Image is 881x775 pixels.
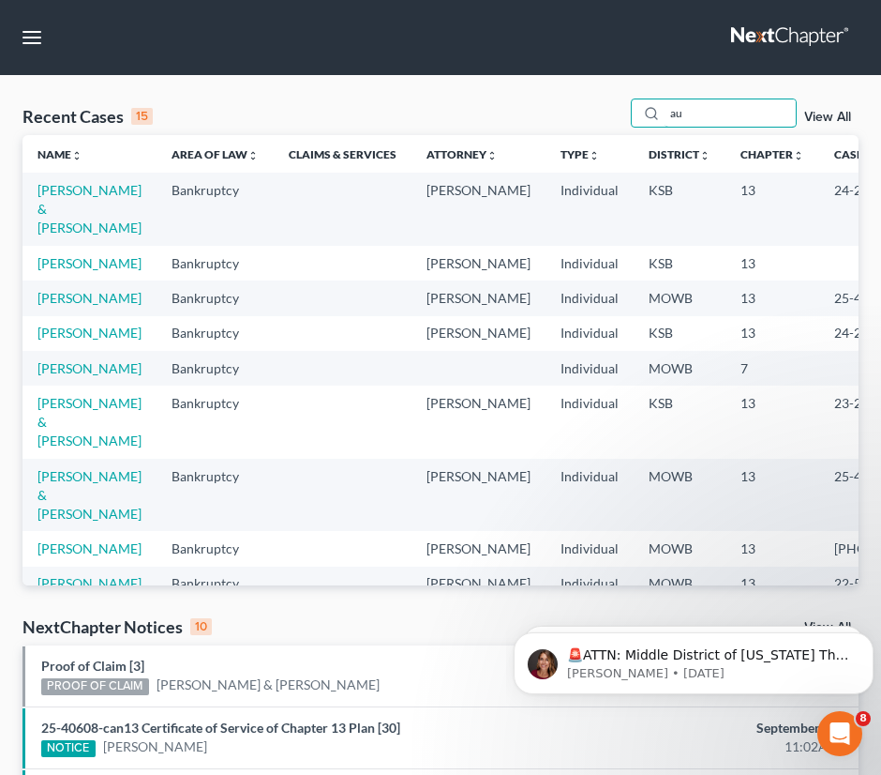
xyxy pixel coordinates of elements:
[586,737,840,756] div: 11:02AM
[172,147,259,161] a: Area of Lawunfold_more
[634,567,725,601] td: MOWB
[157,281,274,315] td: Bankruptcy
[411,386,545,458] td: [PERSON_NAME]
[37,360,142,376] a: [PERSON_NAME]
[817,711,862,756] iframe: Intercom live chat
[545,281,634,315] td: Individual
[545,531,634,566] td: Individual
[586,719,840,737] div: September, 11
[725,386,819,458] td: 13
[41,658,144,674] a: Proof of Claim [3]
[37,468,142,522] a: [PERSON_NAME] & [PERSON_NAME]
[22,615,212,638] div: NextChapter Notices
[103,737,207,756] a: [PERSON_NAME]
[157,386,274,458] td: Bankruptcy
[634,386,725,458] td: KSB
[545,459,634,531] td: Individual
[37,290,142,306] a: [PERSON_NAME]
[725,531,819,566] td: 13
[725,173,819,245] td: 13
[157,173,274,245] td: Bankruptcy
[725,459,819,531] td: 13
[411,531,545,566] td: [PERSON_NAME]
[545,246,634,281] td: Individual
[545,386,634,458] td: Individual
[37,540,142,556] a: [PERSON_NAME]
[856,711,871,726] span: 8
[274,135,411,173] th: Claims & Services
[793,150,804,161] i: unfold_more
[649,147,710,161] a: Districtunfold_more
[545,173,634,245] td: Individual
[157,459,274,531] td: Bankruptcy
[725,246,819,281] td: 13
[545,316,634,351] td: Individual
[589,150,600,161] i: unfold_more
[37,182,142,236] a: [PERSON_NAME] & [PERSON_NAME]
[157,351,274,386] td: Bankruptcy
[634,316,725,351] td: KSB
[699,150,710,161] i: unfold_more
[545,351,634,386] td: Individual
[634,173,725,245] td: KSB
[804,111,851,124] a: View All
[157,567,274,601] td: Bankruptcy
[634,246,725,281] td: KSB
[725,567,819,601] td: 13
[725,351,819,386] td: 7
[634,281,725,315] td: MOWB
[634,531,725,566] td: MOWB
[37,395,142,448] a: [PERSON_NAME] & [PERSON_NAME]
[411,281,545,315] td: [PERSON_NAME]
[634,351,725,386] td: MOWB
[157,676,380,694] a: [PERSON_NAME] & [PERSON_NAME]
[37,575,142,591] a: [PERSON_NAME]
[22,105,153,128] div: Recent Cases
[411,246,545,281] td: [PERSON_NAME]
[71,150,82,161] i: unfold_more
[411,173,545,245] td: [PERSON_NAME]
[411,567,545,601] td: [PERSON_NAME]
[634,459,725,531] td: MOWB
[157,246,274,281] td: Bankruptcy
[545,567,634,601] td: Individual
[740,147,804,161] a: Chapterunfold_more
[190,618,212,635] div: 10
[41,720,400,736] a: 25-40608-can13 Certificate of Service of Chapter 13 Plan [30]
[37,147,82,161] a: Nameunfold_more
[664,99,796,127] input: Search by name...
[426,147,498,161] a: Attorneyunfold_more
[157,316,274,351] td: Bankruptcy
[131,108,153,125] div: 15
[157,531,274,566] td: Bankruptcy
[41,678,149,695] div: PROOF OF CLAIM
[411,459,545,531] td: [PERSON_NAME]
[725,316,819,351] td: 13
[411,316,545,351] td: [PERSON_NAME]
[486,150,498,161] i: unfold_more
[506,593,881,724] iframe: Intercom notifications message
[37,325,142,341] a: [PERSON_NAME]
[37,255,142,271] a: [PERSON_NAME]
[247,150,259,161] i: unfold_more
[560,147,600,161] a: Typeunfold_more
[725,281,819,315] td: 13
[41,740,96,757] div: NOTICE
